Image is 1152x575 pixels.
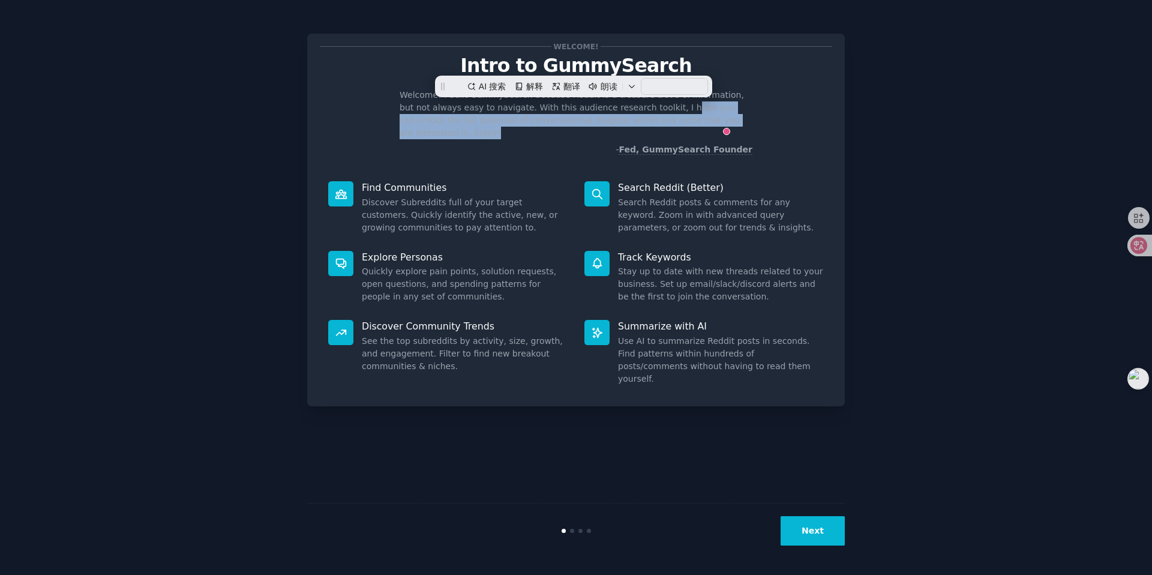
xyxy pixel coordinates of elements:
[362,196,568,234] dd: Discover Subreddits full of your target customers. Quickly identify the active, new, or growing c...
[618,335,824,385] dd: Use AI to summarize Reddit posts in seconds. Find patterns within hundreds of posts/comments with...
[616,143,752,156] div: -
[618,251,824,263] p: Track Keywords
[619,145,752,155] a: Fed, GummySearch Founder
[362,251,568,263] p: Explore Personas
[362,181,568,194] p: Find Communities
[618,181,824,194] p: Search Reddit (Better)
[362,320,568,333] p: Discover Community Trends
[618,196,824,234] dd: Search Reddit posts & comments for any keyword. Zoom in with advanced query parameters, or zoom o...
[400,89,752,139] p: Welcome! I built GummySearch because Reddit is a treasure trove of information, but not always ea...
[781,516,845,546] button: Next
[362,335,568,373] dd: See the top subreddits by activity, size, growth, and engagement. Filter to find new breakout com...
[551,40,601,53] span: Welcome!
[618,265,824,303] dd: Stay up to date with new threads related to your business. Set up email/slack/discord alerts and ...
[320,55,832,76] p: Intro to GummySearch
[362,265,568,303] dd: Quickly explore pain points, solution requests, open questions, and spending patterns for people ...
[618,320,824,333] p: Summarize with AI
